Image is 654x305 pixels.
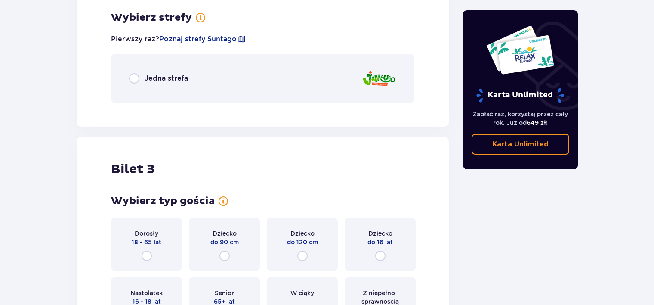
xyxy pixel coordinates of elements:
img: Jamango [362,66,396,91]
h2: Bilet 3 [111,161,155,177]
span: Senior [215,289,234,297]
h3: Wybierz typ gościa [111,195,215,208]
a: Poznaj strefy Suntago [159,34,237,44]
img: Dwie karty całoroczne do Suntago z napisem 'UNLIMITED RELAX', na białym tle z tropikalnymi liśćmi... [486,25,555,75]
span: Jedna strefa [145,74,188,83]
span: 649 zł [527,119,546,126]
p: Zapłać raz, korzystaj przez cały rok. Już od ! [472,110,570,127]
span: Dziecko [213,229,237,238]
span: W ciąży [290,289,314,297]
span: do 90 cm [210,238,239,246]
span: Dziecko [290,229,315,238]
span: 18 - 65 lat [132,238,161,246]
span: Nastolatek [130,289,163,297]
p: Karta Unlimited [492,140,549,149]
span: do 16 lat [367,238,393,246]
span: Dziecko [368,229,392,238]
p: Karta Unlimited [475,88,565,103]
p: Pierwszy raz? [111,34,246,44]
span: do 120 cm [287,238,318,246]
h3: Wybierz strefy [111,11,192,24]
a: Karta Unlimited [472,134,570,155]
span: Dorosły [135,229,158,238]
